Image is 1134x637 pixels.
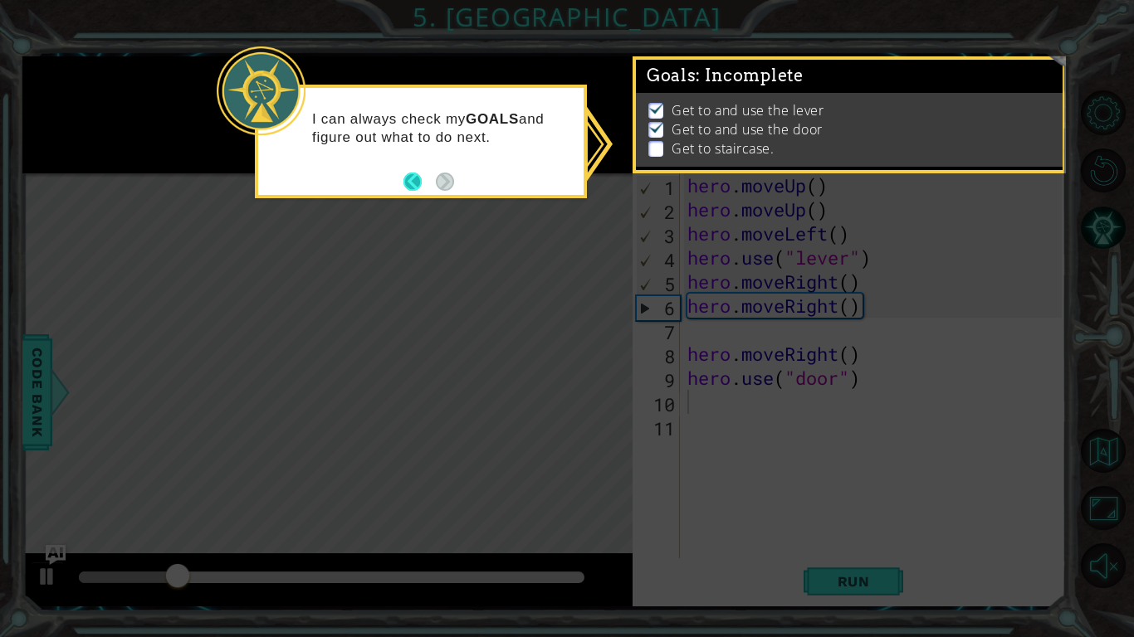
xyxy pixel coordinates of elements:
p: Get to and use the lever [672,101,824,119]
p: Get to staircase. [672,139,774,158]
button: Next [436,173,454,191]
img: Check mark for checkbox [648,101,665,114]
button: Back [403,173,436,191]
strong: GOALS [466,111,519,127]
span: Goals [647,66,804,86]
p: Get to and use the door [672,120,823,139]
img: Check mark for checkbox [648,120,665,134]
span: : Incomplete [696,66,803,85]
p: I can always check my and figure out what to do next. [312,110,572,147]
